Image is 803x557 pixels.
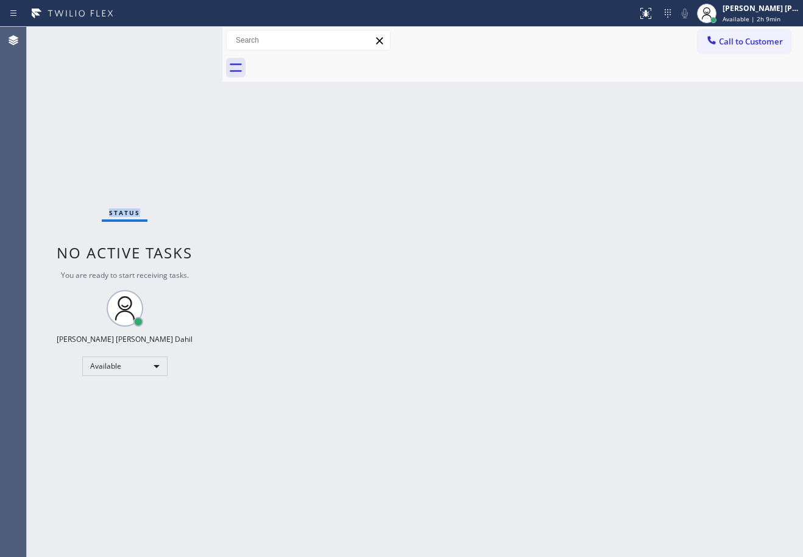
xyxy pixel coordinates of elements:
div: [PERSON_NAME] [PERSON_NAME] Dahil [723,3,799,13]
span: Available | 2h 9min [723,15,780,23]
span: Call to Customer [719,36,783,47]
span: Status [109,208,140,217]
button: Mute [676,5,693,22]
div: Available [82,357,168,376]
button: Call to Customer [698,30,791,53]
span: No active tasks [57,243,193,263]
span: You are ready to start receiving tasks. [61,270,189,280]
div: [PERSON_NAME] [PERSON_NAME] Dahil [57,334,193,344]
input: Search [227,30,390,50]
